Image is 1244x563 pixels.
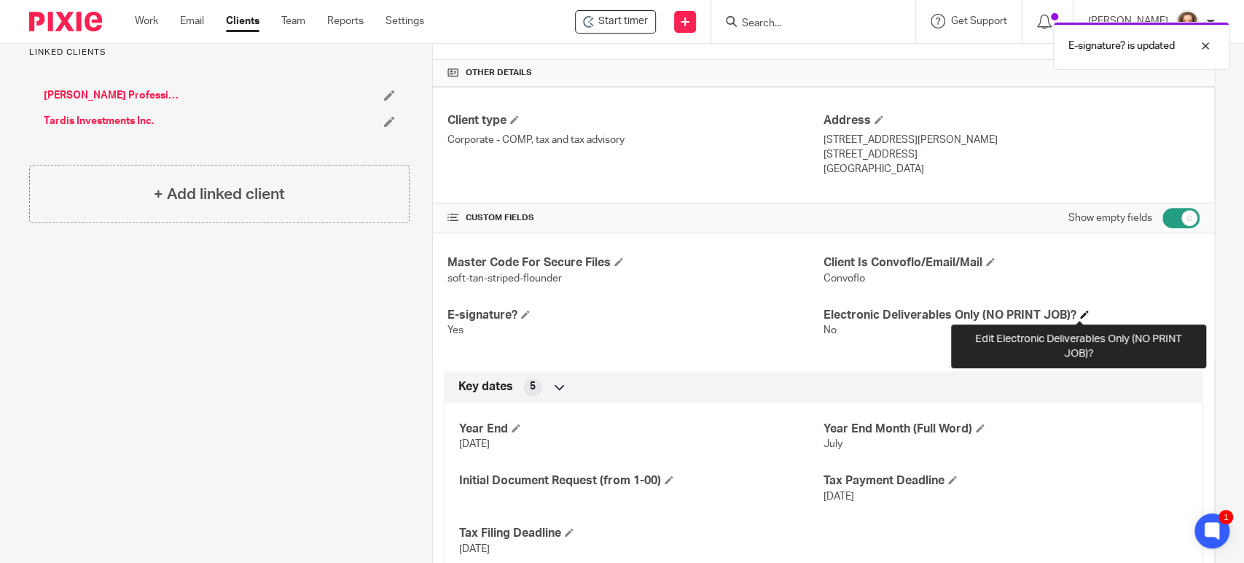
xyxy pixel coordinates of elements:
img: avatar-thumb.jpg [1175,10,1199,34]
a: Reports [327,14,364,28]
a: Tardis Investments Inc. [44,114,154,128]
h4: E-signature? [447,308,824,323]
h4: + Add linked client [154,183,285,206]
h4: Year End [459,422,824,437]
p: [GEOGRAPHIC_DATA] [824,162,1200,176]
a: [PERSON_NAME] Professional Corporation [44,88,184,103]
span: [DATE] [459,544,490,554]
div: 1 [1218,510,1233,524]
div: Business Centre Solutions Inc. [575,10,656,34]
span: Other details [466,67,532,79]
a: Settings [386,14,424,28]
h4: Client Is Convoflo/Email/Mail [824,255,1200,271]
a: Work [135,14,158,28]
span: [DATE] [824,492,854,502]
img: Pixie [29,12,102,31]
label: Show empty fields [1068,211,1152,225]
span: Convoflo [824,273,865,284]
a: Team [281,14,305,28]
h4: Electronic Deliverables Only (NO PRINT JOB)? [824,308,1200,323]
p: [STREET_ADDRESS][PERSON_NAME] [824,133,1200,147]
a: Clients [226,14,259,28]
a: Email [180,14,204,28]
h4: Address [824,113,1200,128]
span: No [824,325,837,335]
span: soft-tan-striped-flounder [447,273,562,284]
span: Start timer [598,14,648,29]
p: E-signature? is updated [1068,39,1175,53]
h4: Tax Payment Deadline [824,473,1188,489]
h4: Year End Month (Full Word) [824,422,1188,437]
span: [DATE] [459,439,490,449]
span: Key dates [458,379,513,395]
h4: Tax Filing Deadline [459,526,824,541]
p: Corporate - COMP, tax and tax advisory [447,133,824,147]
h4: CUSTOM FIELDS [447,212,824,224]
h4: Client type [447,113,824,128]
p: [STREET_ADDRESS] [824,147,1200,162]
span: July [824,439,842,449]
span: 5 [530,379,536,394]
span: Yes [447,325,463,335]
h4: Initial Document Request (from 1-00) [459,473,824,489]
h4: Master Code For Secure Files [447,255,824,271]
p: Linked clients [29,47,410,58]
